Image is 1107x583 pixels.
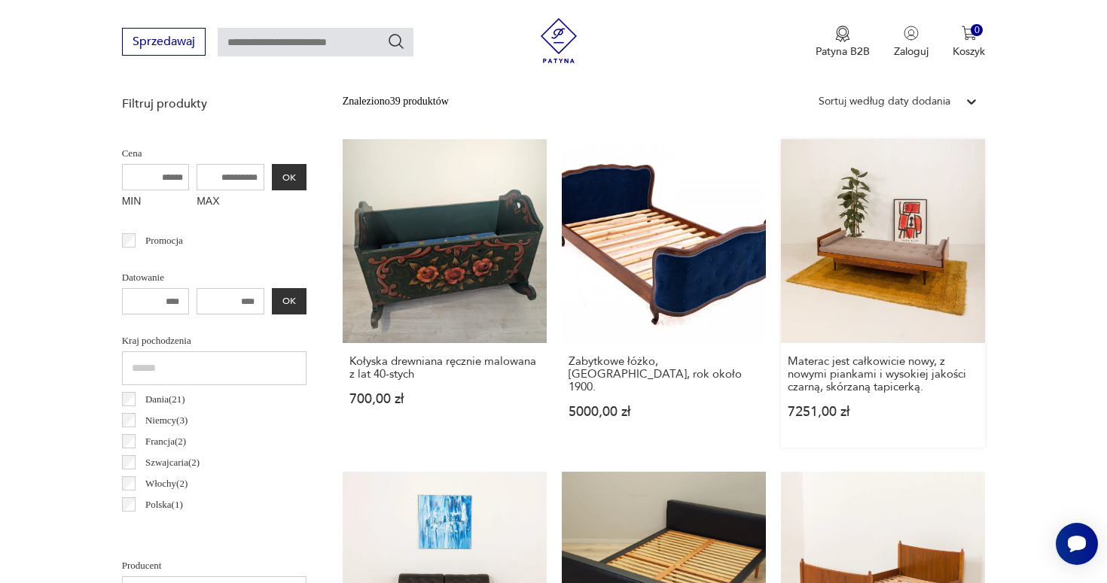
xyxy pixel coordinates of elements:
[122,28,206,56] button: Sprzedawaj
[819,93,950,110] div: Sortuj według daty dodania
[816,44,870,59] p: Patyna B2B
[894,26,929,59] button: Zaloguj
[835,26,850,42] img: Ikona medalu
[145,391,185,408] p: Dania ( 21 )
[816,26,870,59] a: Ikona medaluPatyna B2B
[272,164,306,190] button: OK
[145,454,200,471] p: Szwajcaria ( 2 )
[788,405,978,418] p: 7251,00 zł
[272,288,306,314] button: OK
[145,496,183,513] p: Polska ( 1 )
[569,355,759,393] h3: Zabytkowe łóżko, [GEOGRAPHIC_DATA], rok około 1900.
[788,355,978,393] h3: Materac jest całkowicie nowy, z nowymi piankami i wysokiej jakości czarną, skórzaną tapicerką.
[349,355,540,381] h3: Kołyska drewniana ręcznie malowana z lat 40-stych
[387,32,405,50] button: Szukaj
[962,26,977,41] img: Ikona koszyka
[122,145,306,162] p: Cena
[197,190,264,214] label: MAX
[343,139,547,448] a: Kołyska drewniana ręcznie malowana z lat 40-stychKołyska drewniana ręcznie malowana z lat 40-styc...
[536,18,581,63] img: Patyna - sklep z meblami i dekoracjami vintage
[971,24,983,37] div: 0
[122,557,306,574] p: Producent
[122,38,206,48] a: Sprzedawaj
[569,405,759,418] p: 5000,00 zł
[145,232,183,249] p: Promocja
[816,26,870,59] button: Patyna B2B
[349,393,540,405] p: 700,00 zł
[122,269,306,286] p: Datowanie
[145,475,188,492] p: Włochy ( 2 )
[781,139,985,448] a: Materac jest całkowicie nowy, z nowymi piankami i wysokiej jakości czarną, skórzaną tapicerką.Mat...
[1056,523,1098,565] iframe: Smartsupp widget button
[904,26,919,41] img: Ikonka użytkownika
[122,190,190,214] label: MIN
[894,44,929,59] p: Zaloguj
[145,433,186,450] p: Francja ( 2 )
[145,412,188,429] p: Niemcy ( 3 )
[953,26,985,59] button: 0Koszyk
[122,332,306,349] p: Kraj pochodzenia
[953,44,985,59] p: Koszyk
[122,96,306,112] p: Filtruj produkty
[562,139,766,448] a: Zabytkowe łóżko, Francja, rok około 1900.Zabytkowe łóżko, [GEOGRAPHIC_DATA], rok około 1900.5000,...
[343,93,449,110] div: Znaleziono 39 produktów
